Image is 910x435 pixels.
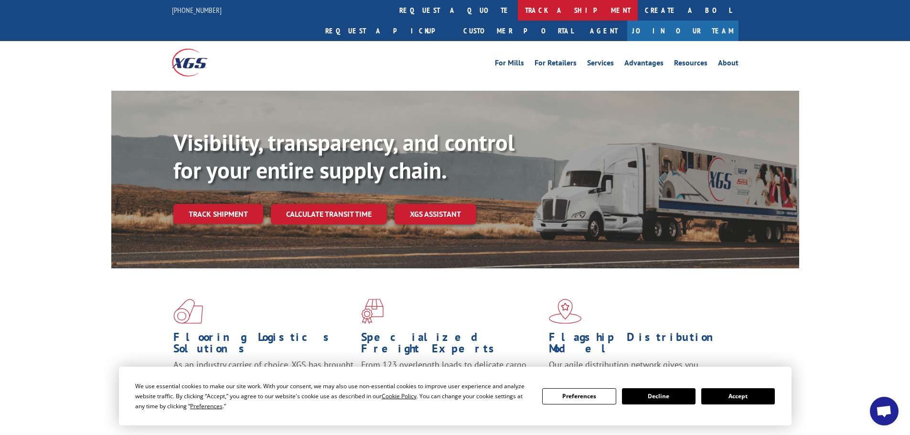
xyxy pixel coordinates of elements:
[549,359,725,382] span: Our agile distribution network gives you nationwide inventory management on demand.
[718,59,739,70] a: About
[173,331,354,359] h1: Flooring Logistics Solutions
[172,5,222,15] a: [PHONE_NUMBER]
[318,21,456,41] a: Request a pickup
[271,204,387,224] a: Calculate transit time
[674,59,707,70] a: Resources
[361,359,542,402] p: From 123 overlength loads to delicate cargo, our experienced staff knows the best way to move you...
[549,331,729,359] h1: Flagship Distribution Model
[456,21,580,41] a: Customer Portal
[535,59,577,70] a: For Retailers
[495,59,524,70] a: For Mills
[173,127,514,185] b: Visibility, transparency, and control for your entire supply chain.
[361,299,384,324] img: xgs-icon-focused-on-flooring-red
[870,397,899,425] div: Open chat
[395,204,476,224] a: XGS ASSISTANT
[361,331,542,359] h1: Specialized Freight Experts
[624,59,664,70] a: Advantages
[173,299,203,324] img: xgs-icon-total-supply-chain-intelligence-red
[701,388,775,404] button: Accept
[190,402,223,410] span: Preferences
[135,381,531,411] div: We use essential cookies to make our site work. With your consent, we may also use non-essential ...
[587,59,614,70] a: Services
[580,21,627,41] a: Agent
[542,388,616,404] button: Preferences
[627,21,739,41] a: Join Our Team
[119,367,792,425] div: Cookie Consent Prompt
[173,204,263,224] a: Track shipment
[549,299,582,324] img: xgs-icon-flagship-distribution-model-red
[173,359,353,393] span: As an industry carrier of choice, XGS has brought innovation and dedication to flooring logistics...
[382,392,417,400] span: Cookie Policy
[622,388,696,404] button: Decline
